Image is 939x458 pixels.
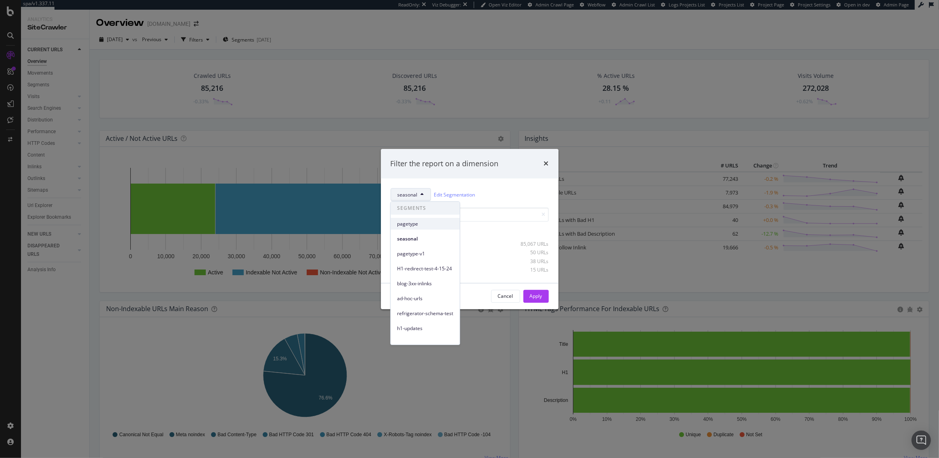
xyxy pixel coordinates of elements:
span: blog-top-nav [397,340,453,347]
div: 15 URLs [509,266,549,273]
span: seasonal [397,191,418,198]
div: 85,067 URLs [509,241,549,248]
span: ad-hoc-urls [397,295,453,302]
div: Cancel [498,293,513,300]
div: Select all data available [391,228,549,235]
a: Edit Segmentation [434,190,475,199]
button: seasonal [391,188,431,201]
button: Cancel [491,290,520,303]
div: 38 URLs [509,258,549,265]
div: Open Intercom Messenger [912,431,931,450]
input: Search [391,208,549,222]
span: h1-updates [397,325,453,332]
span: refrigerator-schema-test [397,310,453,317]
div: times [544,159,549,169]
div: modal [381,149,558,309]
div: Apply [530,293,542,300]
span: seasonal [397,235,453,243]
div: Filter the report on a dimension [391,159,499,169]
span: blog-3xx-inlinks [397,280,453,287]
span: pagetype [397,220,453,228]
div: 50 URLs [509,249,549,256]
span: pagetype-v1 [397,250,453,257]
span: H1-redirect-test-4-15-24 [397,265,453,272]
span: SEGMENTS [391,202,460,215]
button: Apply [523,290,549,303]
